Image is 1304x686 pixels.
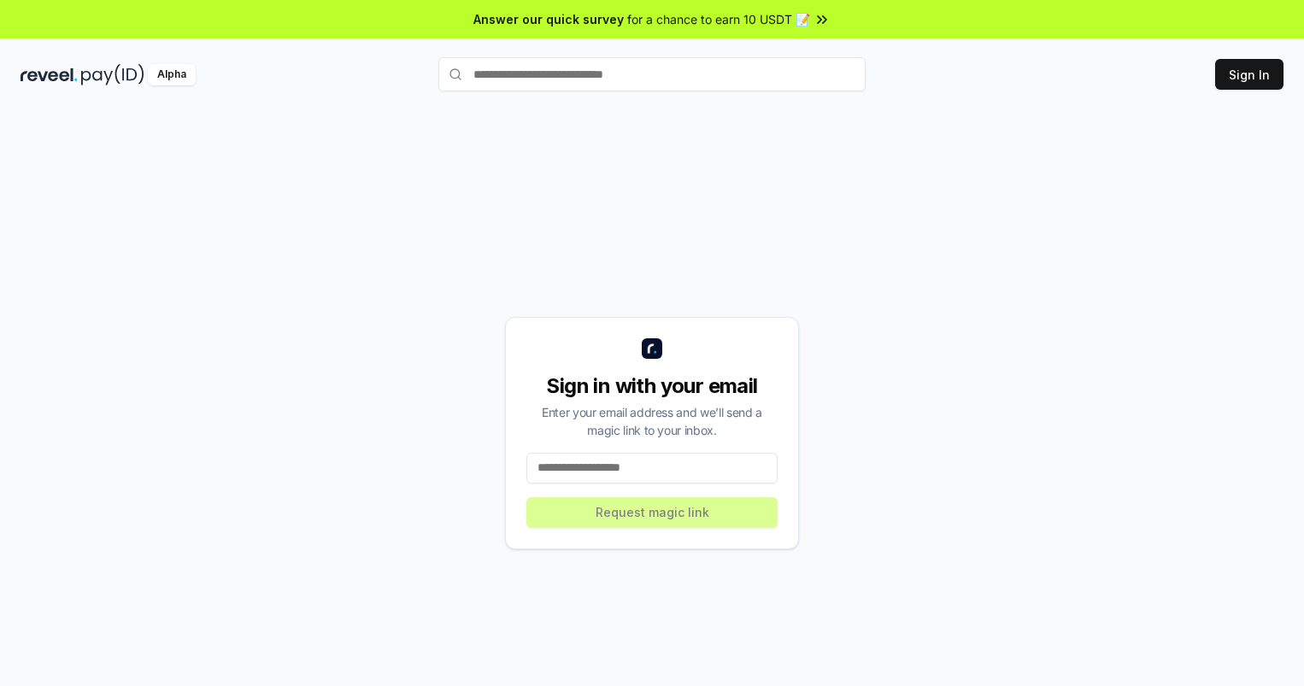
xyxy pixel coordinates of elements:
img: reveel_dark [21,64,78,85]
span: for a chance to earn 10 USDT 📝 [627,10,810,28]
div: Enter your email address and we’ll send a magic link to your inbox. [526,403,778,439]
div: Sign in with your email [526,372,778,400]
img: pay_id [81,64,144,85]
div: Alpha [148,64,196,85]
span: Answer our quick survey [473,10,624,28]
button: Sign In [1215,59,1283,90]
img: logo_small [642,338,662,359]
